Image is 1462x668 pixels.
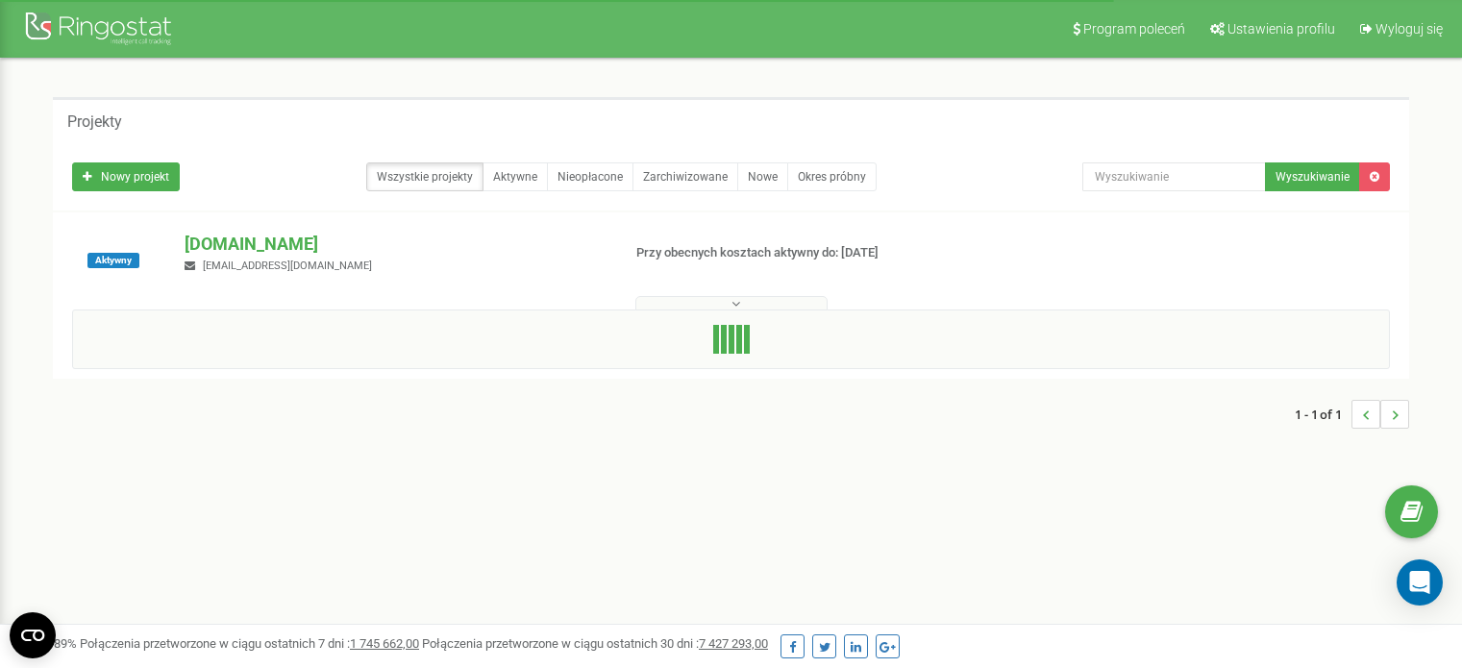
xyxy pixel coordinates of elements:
[483,162,548,191] a: Aktywne
[72,162,180,191] a: Nowy projekt
[1375,21,1443,37] span: Wyloguj się
[636,244,944,262] p: Przy obecnych kosztach aktywny do: [DATE]
[1227,21,1335,37] span: Ustawienia profilu
[1082,162,1266,191] input: Wyszukiwanie
[1295,400,1351,429] span: 1 - 1 of 1
[203,260,372,272] span: [EMAIL_ADDRESS][DOMAIN_NAME]
[350,636,419,651] u: 1 745 662,00
[185,232,605,257] p: [DOMAIN_NAME]
[699,636,768,651] u: 7 427 293,00
[80,636,419,651] span: Połączenia przetworzone w ciągu ostatnich 7 dni :
[67,113,122,131] h5: Projekty
[787,162,877,191] a: Okres próbny
[1265,162,1360,191] button: Wyszukiwanie
[1295,381,1409,448] nav: ...
[632,162,738,191] a: Zarchiwizowane
[10,612,56,658] button: Open CMP widget
[1083,21,1185,37] span: Program poleceń
[1397,559,1443,606] div: Open Intercom Messenger
[737,162,788,191] a: Nowe
[422,636,768,651] span: Połączenia przetworzone w ciągu ostatnich 30 dni :
[87,253,139,268] span: Aktywny
[366,162,483,191] a: Wszystkie projekty
[547,162,633,191] a: Nieopłacone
